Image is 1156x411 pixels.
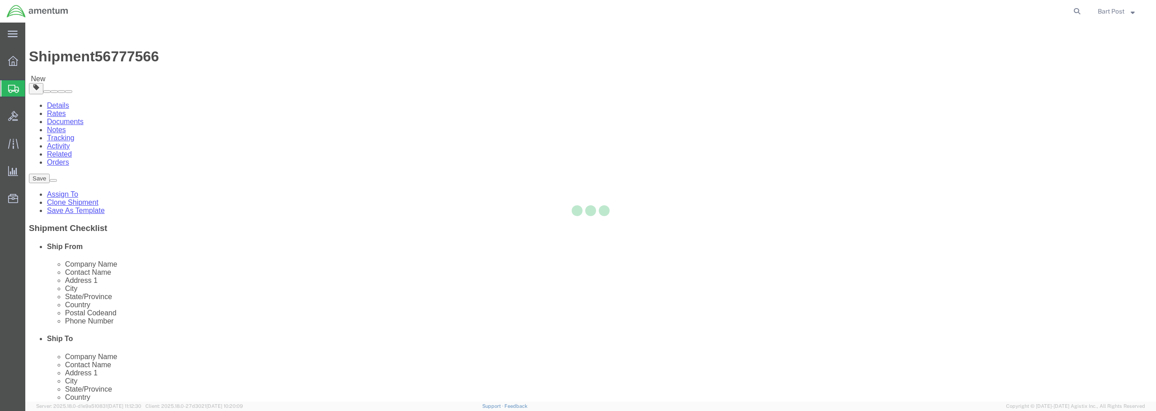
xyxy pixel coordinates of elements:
span: [DATE] 11:12:30 [107,403,141,409]
span: [DATE] 10:20:09 [206,403,243,409]
span: Bart Post [1098,6,1124,16]
a: Support [482,403,505,409]
button: Bart Post [1097,6,1143,17]
span: Client: 2025.18.0-27d3021 [145,403,243,409]
a: Feedback [504,403,527,409]
span: Server: 2025.18.0-d1e9a510831 [36,403,141,409]
img: logo [6,5,69,18]
span: Copyright © [DATE]-[DATE] Agistix Inc., All Rights Reserved [1006,402,1145,410]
